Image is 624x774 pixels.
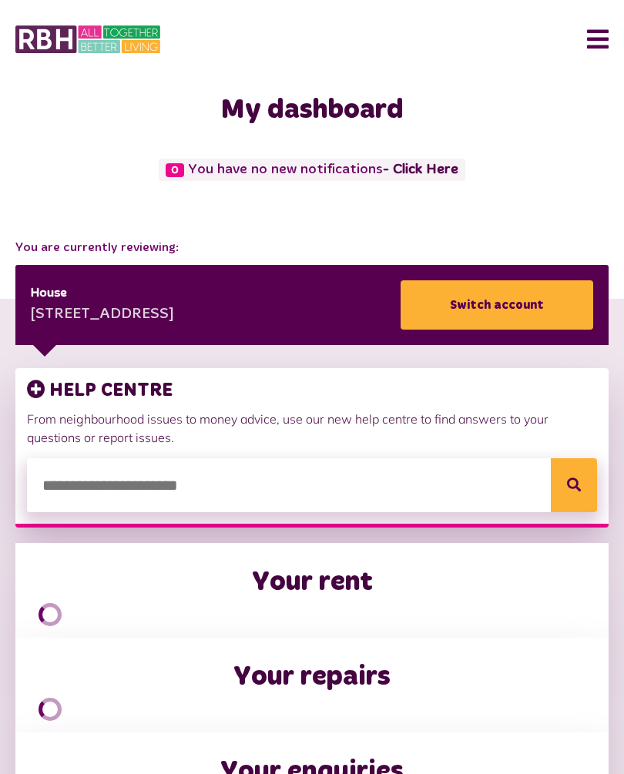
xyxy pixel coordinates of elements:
span: 0 [166,163,184,177]
img: MyRBH [15,23,160,55]
p: From neighbourhood issues to money advice, use our new help centre to find answers to your questi... [27,410,597,447]
a: - Click Here [383,163,458,176]
a: Switch account [401,280,593,330]
span: You have no new notifications [159,159,465,181]
div: House [31,284,174,303]
h2: Your repairs [233,661,391,694]
h3: HELP CENTRE [27,380,597,402]
div: [STREET_ADDRESS] [31,303,174,327]
h1: My dashboard [15,94,609,127]
h2: Your rent [252,566,373,599]
span: You are currently reviewing: [15,239,609,257]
